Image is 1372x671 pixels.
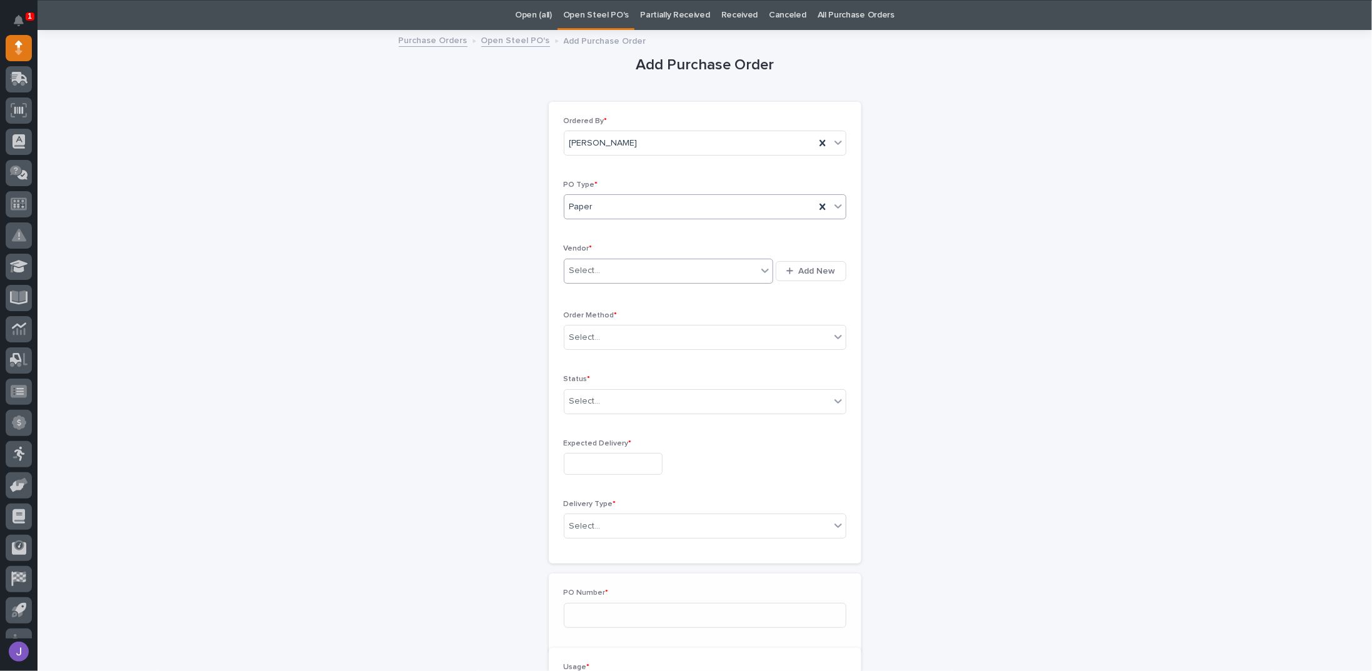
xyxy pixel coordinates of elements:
[564,440,632,447] span: Expected Delivery
[564,181,598,189] span: PO Type
[6,639,32,665] button: users-avatar
[564,589,609,597] span: PO Number
[6,7,32,34] button: Notifications
[569,520,601,533] div: Select...
[564,312,618,319] span: Order Method
[399,32,468,47] a: Purchase Orders
[569,331,601,344] div: Select...
[481,32,550,47] a: Open Steel PO's
[549,56,861,74] h1: Add Purchase Order
[769,1,806,30] a: Canceled
[564,245,593,252] span: Vendor
[569,395,601,408] div: Select...
[563,1,629,30] a: Open Steel PO's
[16,15,32,35] div: Notifications1
[569,264,601,277] div: Select...
[799,266,836,277] span: Add New
[564,375,591,383] span: Status
[564,664,590,671] span: Usage
[515,1,552,30] a: Open (all)
[818,1,894,30] a: All Purchase Orders
[569,137,638,150] span: [PERSON_NAME]
[28,12,32,21] p: 1
[564,500,616,508] span: Delivery Type
[640,1,709,30] a: Partially Received
[569,201,593,214] span: Paper
[564,117,608,125] span: Ordered By
[776,261,846,281] button: Add New
[564,33,646,47] p: Add Purchase Order
[721,1,758,30] a: Received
